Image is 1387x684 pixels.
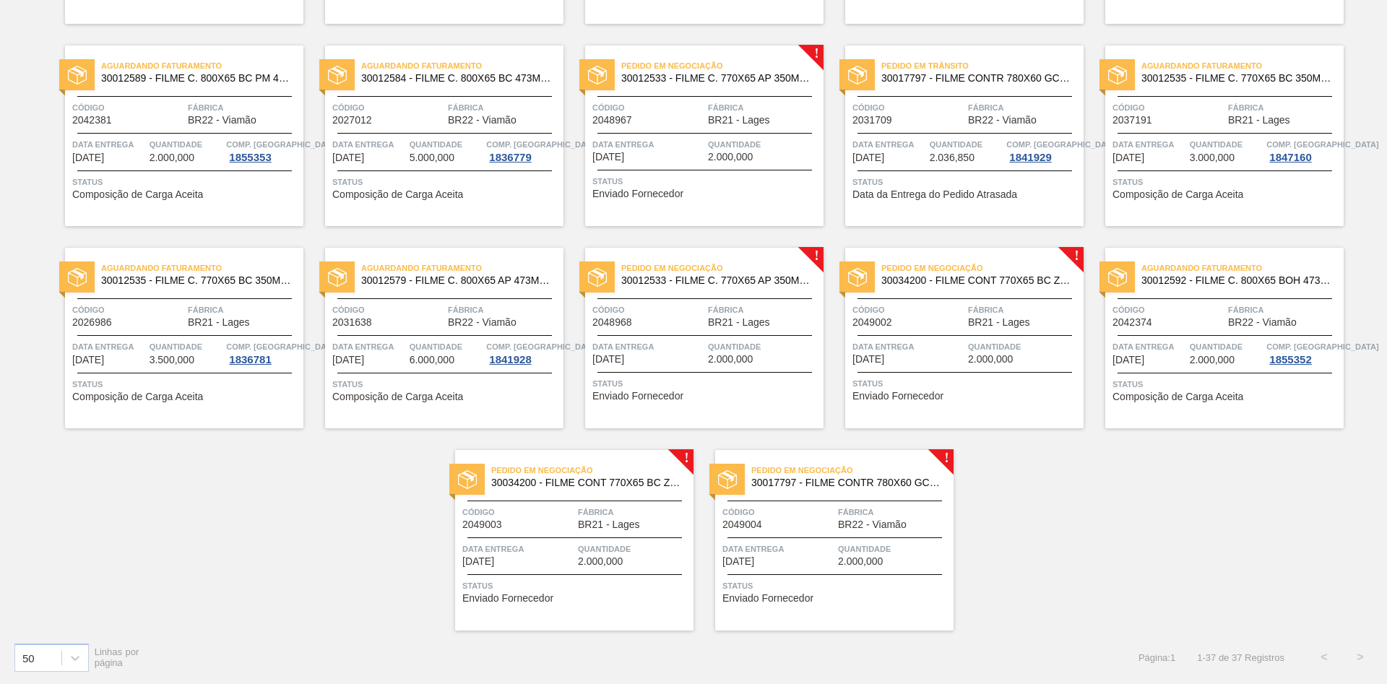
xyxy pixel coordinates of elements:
[332,115,372,126] span: 2027012
[1228,317,1297,328] span: BR22 - Viamão
[43,248,303,428] a: statusAguardando Faturamento30012535 - FILME C. 770X65 BC 350ML C12 429Código2026986FábricaBR21 -...
[72,317,112,328] span: 2026986
[410,152,454,163] span: 5.000,000
[592,391,683,402] span: Enviado Fornecedor
[448,115,517,126] span: BR22 - Viamão
[72,391,203,402] span: Composição de Carga Aceita
[578,505,690,519] span: Fábrica
[410,355,454,365] span: 6.000,000
[592,303,704,317] span: Código
[852,175,1080,189] span: Status
[361,275,552,286] span: 30012579 - FILME C. 800X65 AP 473ML C12 429
[1112,339,1186,354] span: Data Entrega
[72,303,184,317] span: Código
[852,189,1017,200] span: Data da Entrega do Pedido Atrasada
[1084,46,1344,226] a: statusAguardando Faturamento30012535 - FILME C. 770X65 BC 350ML C12 429Código2037191FábricaBR21 -...
[592,100,704,115] span: Código
[68,268,87,287] img: status
[188,115,256,126] span: BR22 - Viamão
[722,593,813,604] span: Enviado Fornecedor
[72,100,184,115] span: Código
[462,505,574,519] span: Código
[1141,261,1344,275] span: Aguardando Faturamento
[578,519,640,530] span: BR21 - Lages
[188,317,250,328] span: BR21 - Lages
[848,268,867,287] img: status
[1228,100,1340,115] span: Fábrica
[1112,115,1152,126] span: 2037191
[1141,59,1344,73] span: Aguardando Faturamento
[1108,268,1127,287] img: status
[332,189,463,200] span: Composição de Carga Aceita
[592,152,624,163] span: 08/11/2025
[838,519,907,530] span: BR22 - Viamão
[462,579,690,593] span: Status
[592,137,704,152] span: Data Entrega
[722,519,762,530] span: 2049004
[486,152,534,163] div: 1836779
[22,651,35,664] div: 50
[462,542,574,556] span: Data Entrega
[722,505,834,519] span: Código
[824,248,1084,428] a: !statusPedido em Negociação30034200 - FILME CONT 770X65 BC ZERO 350 C12 NF25Código2049002FábricaB...
[303,46,563,226] a: statusAguardando Faturamento30012584 - FILME C. 800X65 BC 473ML C12 429Código2027012FábricaBR22 -...
[578,542,690,556] span: Quantidade
[458,470,477,489] img: status
[852,339,964,354] span: Data Entrega
[486,339,598,354] span: Comp. Carga
[708,137,820,152] span: Quantidade
[708,354,753,365] span: 2.000,000
[1112,317,1152,328] span: 2042374
[930,137,1003,152] span: Quantidade
[68,66,87,85] img: status
[332,303,444,317] span: Código
[150,137,223,152] span: Quantidade
[462,519,502,530] span: 2049003
[1112,137,1186,152] span: Data Entrega
[1266,152,1314,163] div: 1847160
[1342,639,1378,675] button: >
[486,354,534,365] div: 1841928
[486,137,598,152] span: Comp. Carga
[226,354,274,365] div: 1836781
[592,354,624,365] span: 17/11/2025
[448,303,560,317] span: Fábrica
[188,303,300,317] span: Fábrica
[968,354,1013,365] span: 2.000,000
[838,505,950,519] span: Fábrica
[1306,639,1342,675] button: <
[101,73,292,84] span: 30012589 - FILME C. 800X65 BC PM 473ML C12 429
[332,317,372,328] span: 2031638
[150,152,194,163] span: 2.000,000
[588,66,607,85] img: status
[72,189,203,200] span: Composição de Carga Aceita
[462,556,494,567] span: 09/12/2025
[968,303,1080,317] span: Fábrica
[708,115,770,126] span: BR21 - Lages
[1190,152,1235,163] span: 3.000,000
[462,593,553,604] span: Enviado Fornecedor
[226,339,338,354] span: Comp. Carga
[592,174,820,189] span: Status
[332,339,406,354] span: Data Entrega
[848,66,867,85] img: status
[592,339,704,354] span: Data Entrega
[491,477,682,488] span: 30034200 - FILME CONT 770X65 BC ZERO 350 C12 NF25
[838,556,883,567] span: 2.000,000
[708,339,820,354] span: Quantidade
[43,46,303,226] a: statusAguardando Faturamento30012589 - FILME C. 800X65 BC PM 473ML C12 429Código2042381FábricaBR2...
[72,377,300,391] span: Status
[1190,339,1263,354] span: Quantidade
[1228,115,1290,126] span: BR21 - Lages
[852,115,892,126] span: 2031709
[226,152,274,163] div: 1855353
[1108,66,1127,85] img: status
[188,100,300,115] span: Fábrica
[968,339,1080,354] span: Quantidade
[1112,355,1144,365] span: 08/12/2025
[486,339,560,365] a: Comp. [GEOGRAPHIC_DATA]1841928
[72,152,104,163] span: 01/11/2025
[1266,137,1378,152] span: Comp. Carga
[1190,355,1235,365] span: 2.000,000
[1266,339,1378,354] span: Comp. Carga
